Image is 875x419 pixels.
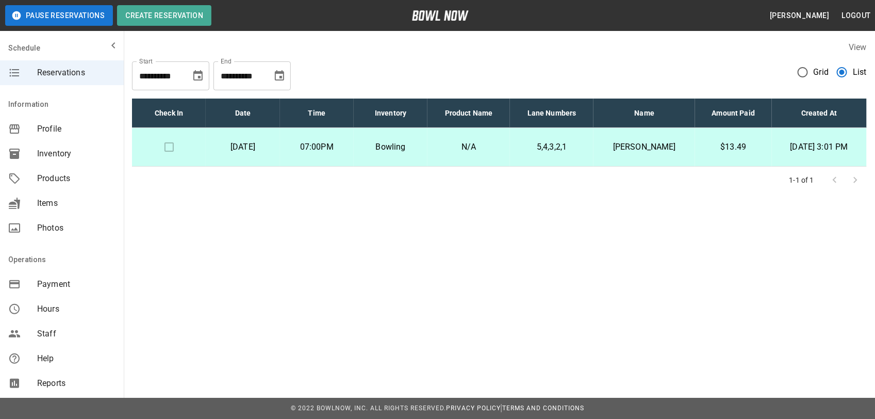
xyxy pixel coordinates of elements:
[838,6,875,25] button: Logout
[789,175,814,185] p: 1-1 of 1
[5,5,113,26] button: Pause Reservations
[117,5,211,26] button: Create Reservation
[602,141,687,153] p: [PERSON_NAME]
[446,405,501,412] a: Privacy Policy
[354,99,427,128] th: Inventory
[362,141,419,153] p: Bowling
[772,99,867,128] th: Created At
[814,66,829,78] span: Grid
[695,99,771,128] th: Amount Paid
[510,99,593,128] th: Lane Numbers
[37,278,115,291] span: Payment
[849,42,867,52] label: View
[37,172,115,185] span: Products
[37,123,115,135] span: Profile
[291,405,446,412] span: © 2022 BowlNow, Inc. All Rights Reserved.
[188,66,208,86] button: Choose date, selected date is Sep 23, 2025
[206,99,279,128] th: Date
[132,99,206,128] th: Check In
[780,141,859,153] p: [DATE] 3:01 PM
[593,99,695,128] th: Name
[37,328,115,340] span: Staff
[436,141,502,153] p: N/A
[288,141,345,153] p: 07:00PM
[37,303,115,315] span: Hours
[37,377,115,390] span: Reports
[766,6,833,25] button: [PERSON_NAME]
[37,67,115,79] span: Reservations
[518,141,585,153] p: 5,4,3,2,1
[412,10,469,21] img: logo
[37,352,115,365] span: Help
[703,141,763,153] p: $13.49
[37,222,115,234] span: Photos
[37,148,115,160] span: Inventory
[280,99,354,128] th: Time
[269,66,290,86] button: Choose date, selected date is Oct 23, 2025
[853,66,867,78] span: List
[502,405,584,412] a: Terms and Conditions
[427,99,510,128] th: Product Name
[37,197,115,209] span: Items
[214,141,271,153] p: [DATE]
